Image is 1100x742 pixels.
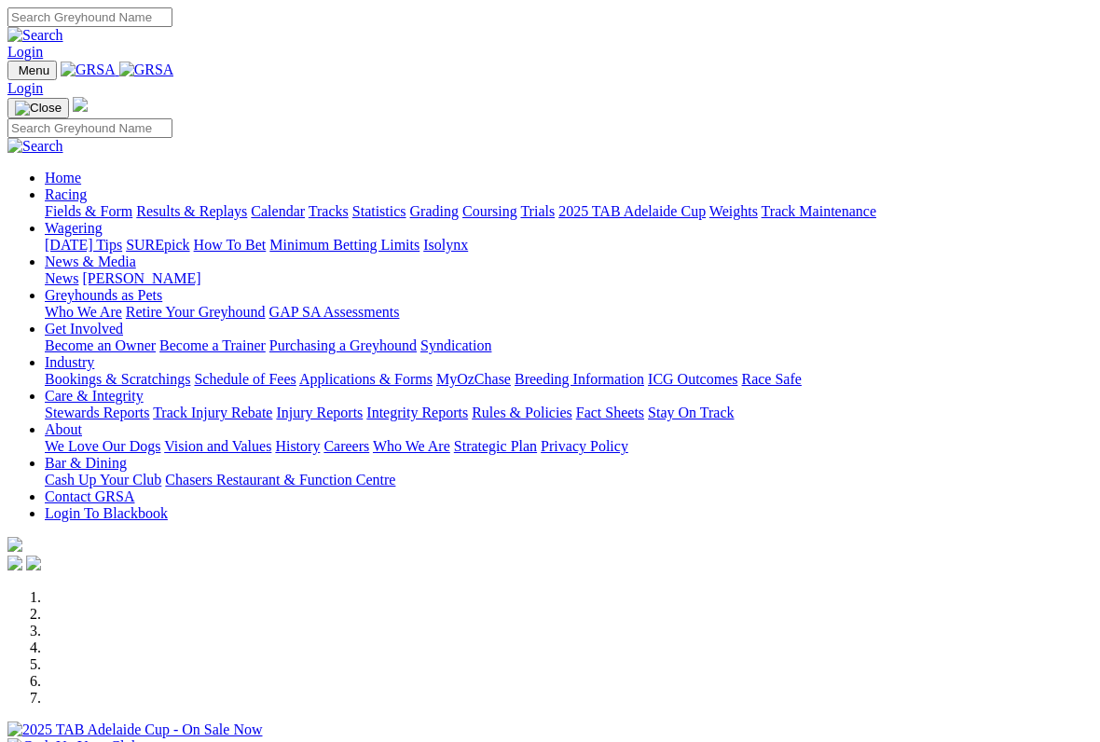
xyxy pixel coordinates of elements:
a: [DATE] Tips [45,237,122,253]
a: 2025 TAB Adelaide Cup [558,203,706,219]
a: Login To Blackbook [45,505,168,521]
a: MyOzChase [436,371,511,387]
a: ICG Outcomes [648,371,737,387]
div: News & Media [45,270,1093,287]
a: Strategic Plan [454,438,537,454]
div: Get Involved [45,337,1093,354]
a: Contact GRSA [45,488,134,504]
a: Rules & Policies [472,405,572,420]
a: Grading [410,203,459,219]
a: Stay On Track [648,405,734,420]
a: Track Maintenance [762,203,876,219]
a: Race Safe [741,371,801,387]
div: Industry [45,371,1093,388]
a: GAP SA Assessments [269,304,400,320]
a: Wagering [45,220,103,236]
a: Privacy Policy [541,438,628,454]
a: Coursing [462,203,517,219]
a: Integrity Reports [366,405,468,420]
a: Fields & Form [45,203,132,219]
a: Fact Sheets [576,405,644,420]
img: facebook.svg [7,556,22,570]
a: Results & Replays [136,203,247,219]
a: Purchasing a Greyhound [269,337,417,353]
a: About [45,421,82,437]
a: We Love Our Dogs [45,438,160,454]
a: Care & Integrity [45,388,144,404]
a: Injury Reports [276,405,363,420]
div: Care & Integrity [45,405,1093,421]
a: [PERSON_NAME] [82,270,200,286]
img: GRSA [61,62,116,78]
a: Home [45,170,81,185]
a: Breeding Information [515,371,644,387]
a: Chasers Restaurant & Function Centre [165,472,395,488]
img: Close [15,101,62,116]
a: Greyhounds as Pets [45,287,162,303]
a: Racing [45,186,87,202]
div: Racing [45,203,1093,220]
a: Tracks [309,203,349,219]
button: Toggle navigation [7,98,69,118]
a: Syndication [420,337,491,353]
a: Cash Up Your Club [45,472,161,488]
a: Track Injury Rebate [153,405,272,420]
a: News & Media [45,254,136,269]
img: Search [7,27,63,44]
a: Vision and Values [164,438,271,454]
a: Retire Your Greyhound [126,304,266,320]
a: Schedule of Fees [194,371,296,387]
a: History [275,438,320,454]
img: 2025 TAB Adelaide Cup - On Sale Now [7,721,263,738]
a: Become an Owner [45,337,156,353]
a: Industry [45,354,94,370]
div: Bar & Dining [45,472,1093,488]
div: About [45,438,1093,455]
img: twitter.svg [26,556,41,570]
a: Who We Are [45,304,122,320]
a: Applications & Forms [299,371,433,387]
a: Minimum Betting Limits [269,237,419,253]
a: SUREpick [126,237,189,253]
a: News [45,270,78,286]
div: Greyhounds as Pets [45,304,1093,321]
a: Bar & Dining [45,455,127,471]
img: GRSA [119,62,174,78]
img: Search [7,138,63,155]
a: Login [7,80,43,96]
a: Who We Are [373,438,450,454]
a: Login [7,44,43,60]
a: Trials [520,203,555,219]
span: Menu [19,63,49,77]
a: How To Bet [194,237,267,253]
img: logo-grsa-white.png [7,537,22,552]
a: Calendar [251,203,305,219]
a: Statistics [352,203,406,219]
input: Search [7,118,172,138]
a: Isolynx [423,237,468,253]
input: Search [7,7,172,27]
a: Become a Trainer [159,337,266,353]
img: logo-grsa-white.png [73,97,88,112]
a: Get Involved [45,321,123,337]
button: Toggle navigation [7,61,57,80]
a: Careers [323,438,369,454]
a: Weights [709,203,758,219]
a: Stewards Reports [45,405,149,420]
div: Wagering [45,237,1093,254]
a: Bookings & Scratchings [45,371,190,387]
